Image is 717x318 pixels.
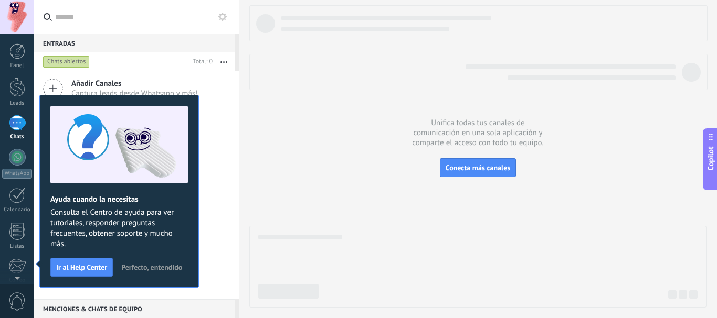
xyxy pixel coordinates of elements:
[71,79,198,89] span: Añadir Canales
[43,56,90,68] div: Chats abiertos
[2,206,33,213] div: Calendario
[50,194,188,204] h2: Ayuda cuando la necesitas
[705,146,716,170] span: Copilot
[34,34,235,52] div: Entradas
[50,207,188,249] span: Consulta el Centro de ayuda para ver tutoriales, responder preguntas frecuentes, obtener soporte ...
[56,264,107,271] span: Ir al Help Center
[440,158,516,177] button: Conecta más canales
[2,169,32,179] div: WhatsApp
[34,299,235,318] div: Menciones & Chats de equipo
[2,62,33,69] div: Panel
[50,258,113,277] button: Ir al Help Center
[2,134,33,140] div: Chats
[121,264,182,271] span: Perfecto, entendido
[189,57,213,67] div: Total: 0
[117,259,187,275] button: Perfecto, entendido
[446,163,510,172] span: Conecta más canales
[71,89,198,98] span: Captura leads desde Whatsapp y más!
[2,243,33,250] div: Listas
[2,100,33,107] div: Leads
